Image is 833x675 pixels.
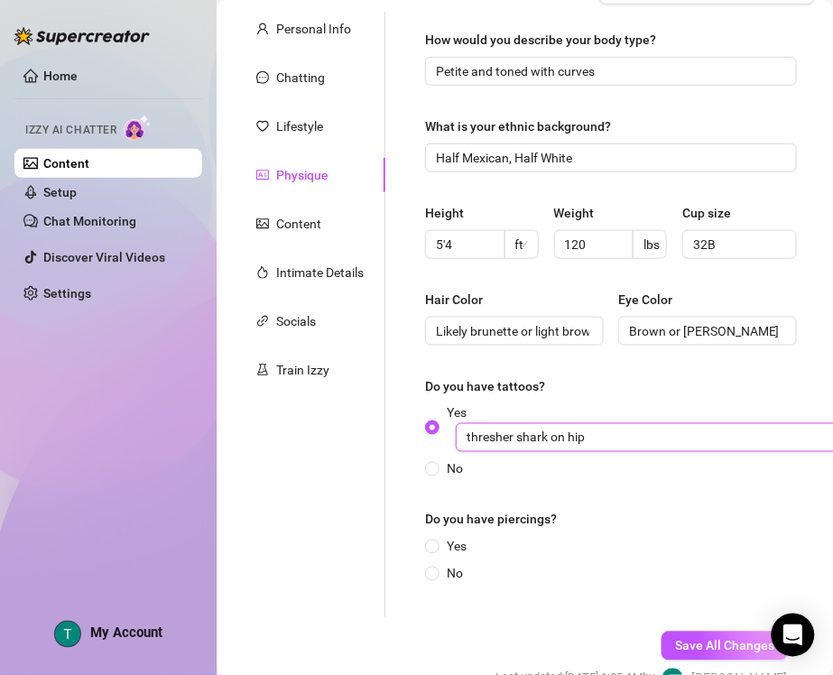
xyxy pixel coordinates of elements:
[425,376,545,396] div: Do you have tattoos?
[43,185,77,199] a: Setup
[554,203,595,223] div: Weight
[276,360,329,380] div: Train Izzy
[43,69,78,83] a: Home
[425,290,495,310] label: Hair Color
[276,19,351,39] div: Personal Info
[25,122,116,139] span: Izzy AI Chatter
[276,165,328,185] div: Physique
[662,632,788,661] button: Save All Changes
[425,30,656,50] div: How would you describe your body type?
[629,321,782,341] input: Eye Color
[436,148,782,168] input: What is your ethnic background?
[436,235,491,254] input: Height
[425,203,464,223] div: Height
[772,614,815,657] div: Open Intercom Messenger
[425,510,569,530] label: Do you have piercings?
[124,115,152,141] img: AI Chatter
[256,169,269,181] span: idcard
[90,625,162,642] span: My Account
[43,214,136,228] a: Chat Monitoring
[55,622,80,647] img: ACg8ocIjxxhmi44scYXRGpAe6LCcnMPDjS_2w6ck2itLCKPzCPteJg=s96-c
[682,203,744,223] label: Cup size
[682,203,731,223] div: Cup size
[256,23,269,35] span: user
[436,61,782,81] input: How would you describe your body type?
[693,235,782,254] input: Cup size
[43,156,89,171] a: Content
[276,116,323,136] div: Lifestyle
[276,68,325,88] div: Chatting
[256,266,269,279] span: fire
[425,116,624,136] label: What is your ethnic background?
[425,290,483,310] div: Hair Color
[618,290,685,310] label: Eye Color
[554,203,607,223] label: Weight
[276,214,321,234] div: Content
[425,116,611,136] div: What is your ethnic background?
[436,321,589,341] input: Hair Color
[425,510,557,530] div: Do you have piercings?
[256,71,269,84] span: message
[256,120,269,133] span: heart
[425,376,558,396] label: Do you have tattoos?
[440,564,470,584] span: No
[675,639,774,653] span: Save All Changes
[440,537,474,557] span: Yes
[425,203,477,223] label: Height
[643,231,660,258] span: lbs
[565,235,620,254] input: Weight
[618,290,672,310] div: Eye Color
[276,311,316,331] div: Socials
[43,286,91,301] a: Settings
[440,459,470,479] span: No
[515,231,532,258] span: ft
[256,364,269,376] span: experiment
[425,30,669,50] label: How would you describe your body type?
[43,250,165,264] a: Discover Viral Videos
[276,263,364,282] div: Intimate Details
[256,217,269,230] span: picture
[256,315,269,328] span: link
[14,27,150,45] img: logo-BBDzfeDw.svg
